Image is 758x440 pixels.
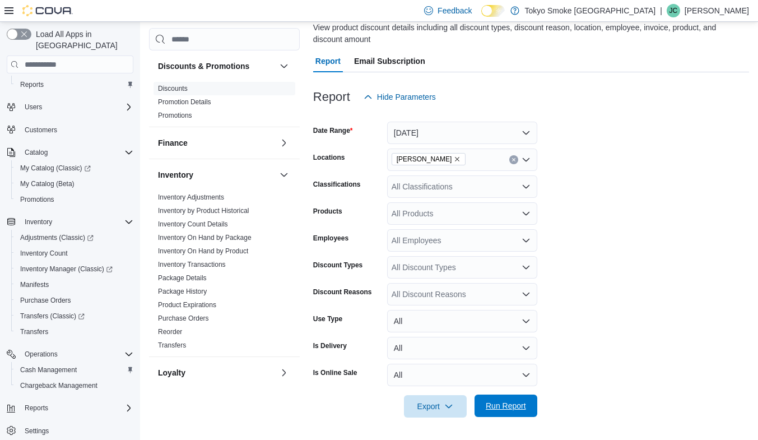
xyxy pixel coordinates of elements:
button: Users [2,99,138,115]
span: Reorder [158,327,182,336]
a: Inventory On Hand by Product [158,247,248,255]
button: Inventory [158,169,275,180]
a: Transfers (Classic) [16,309,89,323]
button: Run Report [475,395,537,417]
button: Open list of options [522,209,531,218]
h3: Finance [158,137,188,149]
span: Inventory Manager (Classic) [20,265,113,274]
span: Inventory Transactions [158,260,226,269]
button: Inventory [277,168,291,182]
span: Report [315,50,341,72]
span: Chargeback Management [16,379,133,392]
button: Open list of options [522,236,531,245]
label: Employees [313,234,348,243]
a: Transfers [16,325,53,339]
label: Use Type [313,314,342,323]
a: Purchase Orders [16,294,76,307]
button: Discounts & Promotions [277,59,291,73]
span: My Catalog (Classic) [20,164,91,173]
span: Inventory Count [16,247,133,260]
span: My Catalog (Beta) [16,177,133,191]
button: Promotions [11,192,138,207]
a: Transfers [158,341,186,349]
span: Discounts [158,84,188,93]
label: Discount Reasons [313,288,372,297]
button: Finance [277,136,291,150]
span: Inventory Count Details [158,220,228,229]
span: Purchase Orders [20,296,71,305]
a: Inventory Count [16,247,72,260]
a: Inventory Adjustments [158,193,224,201]
button: Hide Parameters [359,86,440,108]
span: Inventory On Hand by Package [158,233,252,242]
div: Inventory [149,191,300,356]
label: Products [313,207,342,216]
a: Manifests [16,278,53,291]
a: Purchase Orders [158,314,209,322]
a: Promotions [16,193,59,206]
span: Promotions [16,193,133,206]
button: Reports [2,400,138,416]
button: Open list of options [522,182,531,191]
span: Transfers (Classic) [20,312,85,321]
span: Transfers (Classic) [16,309,133,323]
span: Promotion Details [158,98,211,106]
button: Operations [2,346,138,362]
span: Transfers [20,327,48,336]
button: [DATE] [387,122,537,144]
span: Reports [20,401,133,415]
span: Email Subscription [354,50,425,72]
span: Regina Quance [392,153,466,165]
a: Reorder [158,328,182,336]
div: Discounts & Promotions [149,82,300,127]
span: Reports [16,78,133,91]
a: Promotion Details [158,98,211,106]
span: Hide Parameters [377,91,436,103]
span: Users [20,100,133,114]
span: Catalog [20,146,133,159]
button: Discounts & Promotions [158,61,275,72]
span: Reports [25,404,48,413]
span: Inventory [25,217,52,226]
button: Chargeback Management [11,378,138,393]
button: Clear input [509,155,518,164]
button: All [387,364,537,386]
a: Reports [16,78,48,91]
a: Cash Management [16,363,81,377]
label: Date Range [313,126,353,135]
span: Package History [158,287,207,296]
span: Users [25,103,42,112]
button: Remove Regina Quance from selection in this group [454,156,461,163]
a: Chargeback Management [16,379,102,392]
a: My Catalog (Classic) [16,161,95,175]
a: Discounts [158,85,188,92]
div: Julia Cote [667,4,680,17]
button: Inventory Count [11,246,138,261]
button: Catalog [20,146,52,159]
a: Settings [20,424,53,438]
span: Manifests [16,278,133,291]
a: Package History [158,288,207,295]
button: Open list of options [522,290,531,299]
span: Product Expirations [158,300,216,309]
span: Inventory On Hand by Product [158,247,248,256]
span: Inventory Manager (Classic) [16,262,133,276]
a: My Catalog (Classic) [11,160,138,176]
span: Cash Management [20,365,77,374]
span: Settings [25,427,49,436]
img: Cova [22,5,73,16]
span: Inventory [20,215,133,229]
span: Purchase Orders [158,314,209,323]
button: Operations [20,348,62,361]
span: Chargeback Management [20,381,97,390]
a: Inventory by Product Historical [158,207,249,215]
span: Promotions [158,111,192,120]
a: Promotions [158,112,192,119]
button: Inventory [20,215,57,229]
button: Open list of options [522,263,531,272]
input: Dark Mode [481,5,505,17]
a: Inventory On Hand by Package [158,234,252,242]
label: Is Online Sale [313,368,357,377]
button: Catalog [2,145,138,160]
